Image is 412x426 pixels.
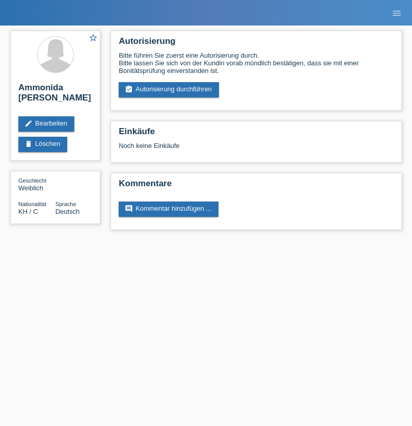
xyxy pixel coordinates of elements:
[119,179,394,194] h2: Kommentare
[392,8,402,18] i: menu
[18,178,46,184] span: Geschlecht
[89,33,98,42] i: star_border
[56,201,76,207] span: Sprache
[56,208,80,215] span: Deutsch
[125,205,133,213] i: comment
[119,127,394,142] h2: Einkäufe
[18,177,56,192] div: Weiblich
[387,10,407,16] a: menu
[119,82,219,97] a: assignment_turned_inAutorisierung durchführen
[24,119,33,128] i: edit
[89,33,98,44] a: star_border
[119,142,394,157] div: Noch keine Einkäufe
[119,202,218,217] a: commentKommentar hinzufügen ...
[125,85,133,93] i: assignment_turned_in
[18,201,46,207] span: Nationalität
[18,83,92,108] h2: Ammonida [PERSON_NAME]
[18,116,74,132] a: editBearbeiten
[18,208,38,215] span: Kambodscha / C / 23.03.1988
[119,52,394,74] div: Bitte führen Sie zuerst eine Autorisierung durch. Bitte lassen Sie sich von der Kundin vorab münd...
[119,36,394,52] h2: Autorisierung
[18,137,67,152] a: deleteLöschen
[24,140,33,148] i: delete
